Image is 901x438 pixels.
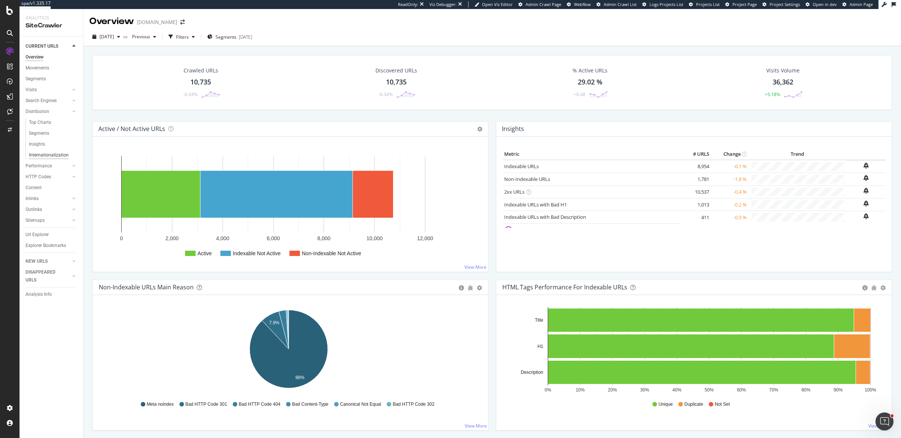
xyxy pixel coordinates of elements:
[765,91,780,98] div: +5.18%
[269,320,280,325] text: 7.9%
[239,401,280,408] span: Bad HTTP Code 404
[340,401,381,408] span: Canonical Not Equal
[215,34,237,40] span: Segments
[99,307,479,394] svg: A chart.
[766,67,800,74] div: Visits Volume
[302,250,361,256] text: Non-Indexable Not Active
[504,188,524,195] a: 2xx URLs
[29,151,78,159] a: Internationalization
[26,206,70,214] a: Outlinks
[26,217,70,224] a: Sitemaps
[233,250,281,256] text: Indexable Not Active
[267,235,280,241] text: 6,000
[29,129,78,137] a: Segments
[26,290,78,298] a: Analysis Info
[573,67,607,74] div: % Active URLs
[89,15,134,28] div: Overview
[137,18,177,26] div: [DOMAIN_NAME]
[535,318,544,323] text: Title
[715,401,730,408] span: Not Set
[26,75,78,83] a: Segments
[865,387,876,393] text: 100%
[26,217,45,224] div: Sitemaps
[26,173,70,181] a: HTTP Codes
[468,285,473,290] div: bug
[574,2,591,7] span: Webflow
[366,235,383,241] text: 10,000
[239,34,252,40] div: [DATE]
[29,140,78,148] a: Insights
[502,307,882,394] svg: A chart.
[26,86,37,94] div: Visits
[99,149,479,266] svg: A chart.
[29,119,51,126] div: Top Charts
[26,231,49,239] div: Url Explorer
[459,285,464,290] div: circle-info
[502,149,681,160] th: Metric
[608,387,617,393] text: 20%
[184,67,218,74] div: Crawled URLs
[504,163,539,170] a: Indexable URLs
[26,42,70,50] a: CURRENT URLS
[26,162,70,170] a: Performance
[689,2,720,8] a: Projects List
[578,77,603,87] div: 29.02 %
[518,2,561,8] a: Admin Crawl Page
[147,401,174,408] span: Meta noindex
[216,235,229,241] text: 4,000
[26,257,48,265] div: NEW URLS
[477,285,482,290] div: gear
[98,124,165,134] h4: Active / Not Active URLs
[863,163,869,169] div: bell-plus
[658,401,673,408] span: Unique
[378,91,393,98] div: -0.34%
[684,401,703,408] span: Duplicate
[464,264,487,270] a: View More
[123,33,129,40] span: vs
[26,108,49,116] div: Distribution
[176,34,189,40] div: Filters
[681,160,711,173] td: 8,954
[642,2,683,8] a: Logs Projects List
[26,195,70,203] a: Inlinks
[681,173,711,185] td: 1,781
[711,198,749,211] td: -0.2 %
[640,387,649,393] text: 30%
[538,344,544,349] text: H1
[875,412,893,430] iframe: Intercom live chat
[129,31,159,43] button: Previous
[802,387,811,393] text: 80%
[26,231,78,239] a: Url Explorer
[29,129,49,137] div: Segments
[26,42,58,50] div: CURRENT URLS
[26,97,57,105] div: Search Engines
[99,33,114,40] span: 2025 Aug. 10th
[681,211,711,223] td: 411
[29,151,69,159] div: Internationalization
[29,119,78,126] a: Top Charts
[871,285,877,290] div: bug
[393,401,434,408] span: Bad HTTP Code 302
[129,33,150,40] span: Previous
[26,257,70,265] a: NEW URLS
[417,235,433,241] text: 12,000
[504,201,567,208] a: Indexable URLs with Bad H1
[681,198,711,211] td: 1,013
[762,2,800,8] a: Project Settings
[183,91,197,98] div: -0.34%
[770,2,800,7] span: Project Settings
[185,401,227,408] span: Bad HTTP Code 301
[26,64,78,72] a: Movements
[696,2,720,7] span: Projects List
[386,77,407,87] div: 10,735
[26,97,70,105] a: Search Engines
[89,31,123,43] button: [DATE]
[429,2,457,8] div: Viz Debugger:
[26,242,78,250] a: Explorer Bookmarks
[26,15,77,21] div: Analytics
[850,2,873,7] span: Admin Page
[295,375,304,380] text: 88%
[567,2,591,8] a: Webflow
